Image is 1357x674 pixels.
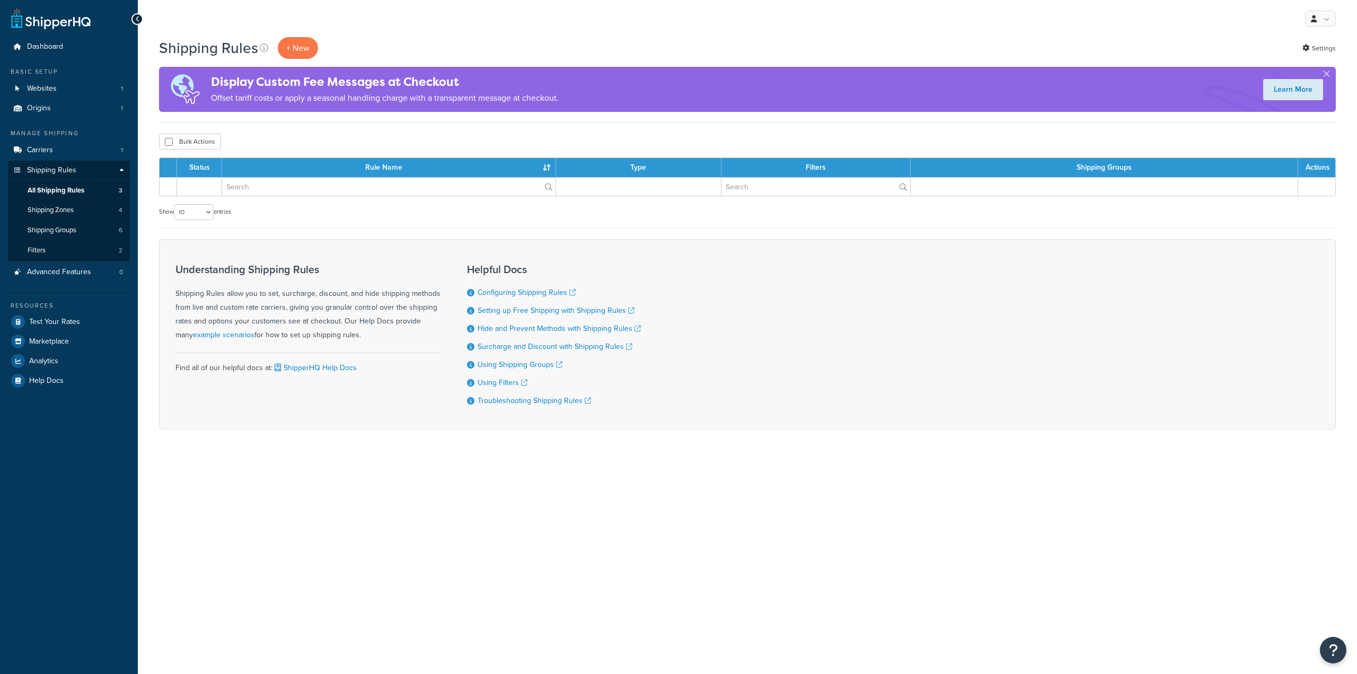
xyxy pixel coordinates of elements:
[121,146,123,155] span: 1
[28,226,76,235] span: Shipping Groups
[8,221,130,240] li: Shipping Groups
[8,262,130,282] a: Advanced Features 0
[159,204,231,220] label: Show entries
[159,134,221,150] button: Bulk Actions
[1298,158,1335,177] th: Actions
[119,186,122,195] span: 3
[8,200,130,220] li: Shipping Zones
[119,246,122,255] span: 2
[175,353,440,375] div: Find all of our helpful docs at:
[27,42,63,51] span: Dashboard
[721,178,911,196] input: Search
[8,301,130,310] div: Resources
[27,166,76,175] span: Shipping Rules
[8,99,130,118] li: Origins
[8,79,130,99] a: Websites 1
[211,91,559,106] p: Offset tariff costs or apply a seasonal handling charge with a transparent message at checkout.
[478,341,632,352] a: Surcharge and Discount with Shipping Rules
[8,67,130,76] div: Basic Setup
[159,38,258,58] h1: Shipping Rules
[121,104,123,113] span: 1
[27,146,53,155] span: Carriers
[278,37,318,59] p: + New
[8,200,130,220] a: Shipping Zones 4
[8,129,130,138] div: Manage Shipping
[478,323,641,334] a: Hide and Prevent Methods with Shipping Rules
[175,264,440,342] div: Shipping Rules allow you to set, surcharge, discount, and hide shipping methods from live and cus...
[119,206,122,215] span: 4
[121,84,123,93] span: 1
[28,206,74,215] span: Shipping Zones
[467,264,641,275] h3: Helpful Docs
[8,241,130,260] a: Filters 2
[8,332,130,351] a: Marketplace
[721,158,911,177] th: Filters
[1320,637,1346,663] button: Open Resource Center
[29,337,69,346] span: Marketplace
[8,99,130,118] a: Origins 1
[193,329,254,340] a: example scenarios
[29,357,58,366] span: Analytics
[27,104,51,113] span: Origins
[8,37,130,57] a: Dashboard
[556,158,721,177] th: Type
[222,178,556,196] input: Search
[478,377,527,388] a: Using Filters
[478,359,562,370] a: Using Shipping Groups
[1263,79,1323,100] a: Learn More
[8,352,130,371] a: Analytics
[27,268,91,277] span: Advanced Features
[119,226,122,235] span: 6
[175,264,440,275] h3: Understanding Shipping Rules
[8,79,130,99] li: Websites
[27,84,57,93] span: Websites
[28,246,46,255] span: Filters
[177,158,222,177] th: Status
[28,186,84,195] span: All Shipping Rules
[8,262,130,282] li: Advanced Features
[478,287,576,298] a: Configuring Shipping Rules
[222,158,556,177] th: Rule Name
[1302,41,1336,56] a: Settings
[8,241,130,260] li: Filters
[8,312,130,331] a: Test Your Rates
[478,305,635,316] a: Setting up Free Shipping with Shipping Rules
[8,181,130,200] li: All Shipping Rules
[8,161,130,180] a: Shipping Rules
[272,362,357,373] a: ShipperHQ Help Docs
[159,67,211,112] img: duties-banner-06bc72dcb5fe05cb3f9472aba00be2ae8eb53ab6f0d8bb03d382ba314ac3c341.png
[29,318,80,327] span: Test Your Rates
[478,395,591,406] a: Troubleshooting Shipping Rules
[911,158,1298,177] th: Shipping Groups
[8,371,130,390] a: Help Docs
[29,377,64,386] span: Help Docs
[211,73,559,91] h4: Display Custom Fee Messages at Checkout
[8,181,130,200] a: All Shipping Rules 3
[8,221,130,240] a: Shipping Groups 6
[8,161,130,261] li: Shipping Rules
[174,204,214,220] select: Showentries
[8,141,130,160] a: Carriers 1
[8,141,130,160] li: Carriers
[119,268,123,277] span: 0
[11,8,91,29] a: ShipperHQ Home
